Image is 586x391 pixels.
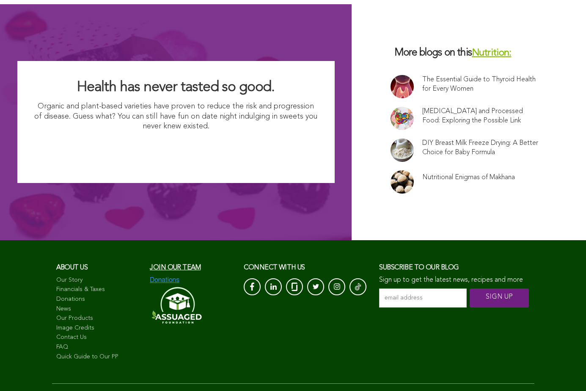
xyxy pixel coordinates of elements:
[34,102,318,131] p: Organic and plant-based varieties have proven to reduce the risk and progression of disease. Gues...
[470,288,529,308] input: SIGN UP
[355,283,361,291] img: Tik-Tok-Icon
[34,78,318,97] h2: Health has never tasted so good.
[379,261,530,274] h3: Subscribe to our blog
[56,353,142,361] a: Quick Guide to Our PP
[56,264,88,271] span: About us
[56,276,142,285] a: Our Story
[56,295,142,304] a: Donations
[56,314,142,323] a: Our Products
[379,276,530,284] p: Sign up to get the latest news, recipes and more
[391,47,547,60] h3: More blogs on this
[244,264,305,271] span: CONNECT with us
[544,350,586,391] iframe: Chat Widget
[93,136,259,166] img: I Want Organic Shopping For Less
[422,173,515,182] a: Nutritional Enigmas of Makhana
[422,107,540,125] a: [MEDICAL_DATA] and Processed Food: Exploring the Possible Link
[472,48,512,58] a: Nutrition:
[56,333,142,342] a: Contact Us
[56,343,142,352] a: FAQ
[150,284,202,326] img: Assuaged-Foundation-Logo-White
[422,139,540,157] a: DIY Breast Milk Freeze Drying: A Better Choice for Baby Formula
[56,286,142,294] a: Financials & Taxes
[422,75,540,94] a: The Essential Guide to Thyroid Health for Every Women
[379,288,467,308] input: email address
[150,264,201,271] a: Join our team
[56,305,142,313] a: News
[292,283,297,291] img: glassdoor_White
[56,324,142,333] a: Image Credits
[150,276,179,284] img: Donations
